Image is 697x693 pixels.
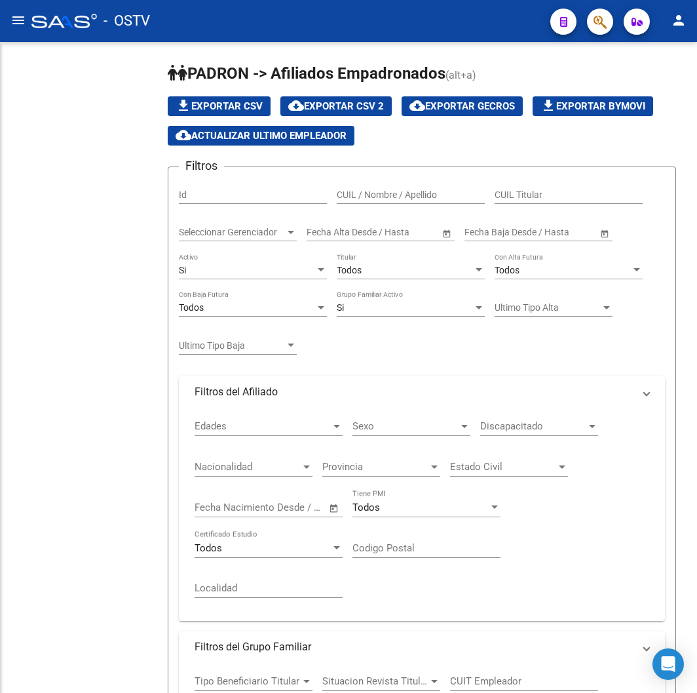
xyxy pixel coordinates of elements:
mat-icon: menu [10,12,26,28]
span: Exportar CSV [176,100,263,112]
mat-expansion-panel-header: Filtros del Afiliado [179,376,665,408]
span: - OSTV [104,7,150,35]
mat-panel-title: Filtros del Afiliado [195,385,633,399]
input: End date [358,227,423,238]
span: Sexo [352,420,459,432]
span: Todos [179,302,204,313]
mat-icon: file_download [540,98,556,113]
span: Nacionalidad [195,461,301,473]
mat-icon: file_download [176,98,191,113]
span: Situacion Revista Titular [322,675,428,687]
span: Edades [195,420,331,432]
input: End date [516,227,580,238]
mat-icon: cloud_download [288,98,304,113]
button: Exportar GECROS [402,96,523,116]
span: PADRON -> Afiliados Empadronados [168,64,445,83]
input: End date [249,502,312,513]
span: Todos [195,542,222,554]
button: Open calendar [440,226,453,240]
span: Discapacitado [480,420,586,432]
mat-icon: person [671,12,687,28]
span: Ultimo Tipo Alta [495,302,601,313]
button: Actualizar ultimo Empleador [168,126,354,146]
input: Start date [195,502,237,513]
div: Open Intercom Messenger [652,648,684,680]
span: Estado Civil [450,461,556,473]
span: Provincia [322,461,428,473]
span: Ultimo Tipo Baja [179,340,285,351]
span: Exportar Bymovi [540,100,645,112]
span: Exportar CSV 2 [288,100,384,112]
button: Open calendar [597,226,611,240]
span: Todos [495,265,519,275]
span: Todos [352,502,380,513]
mat-icon: cloud_download [176,127,191,143]
button: Exportar CSV [168,96,271,116]
button: Exportar Bymovi [533,96,653,116]
button: Open calendar [327,501,342,516]
div: Filtros del Afiliado [179,408,665,621]
mat-icon: cloud_download [409,98,425,113]
span: Exportar GECROS [409,100,515,112]
span: Tipo Beneficiario Titular [195,675,301,687]
h3: Filtros [179,157,224,175]
span: Actualizar ultimo Empleador [176,130,347,142]
span: Si [179,265,186,275]
input: Start date [464,227,505,238]
mat-expansion-panel-header: Filtros del Grupo Familiar [179,631,665,663]
button: Exportar CSV 2 [280,96,392,116]
span: Si [337,302,344,313]
span: (alt+a) [445,69,476,81]
input: Start date [307,227,347,238]
span: Todos [337,265,362,275]
span: Seleccionar Gerenciador [179,227,285,238]
mat-panel-title: Filtros del Grupo Familiar [195,640,633,654]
